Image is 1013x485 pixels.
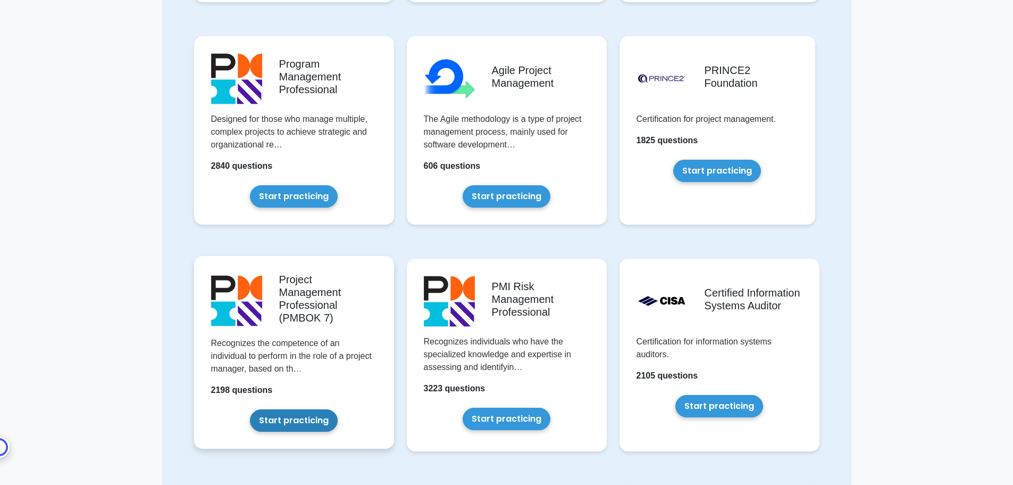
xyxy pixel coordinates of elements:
a: Start practicing [463,408,550,430]
a: Start practicing [463,185,550,208]
a: Start practicing [250,185,338,208]
a: Start practicing [250,409,338,432]
a: Start practicing [675,395,763,417]
a: Start practicing [673,160,761,182]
